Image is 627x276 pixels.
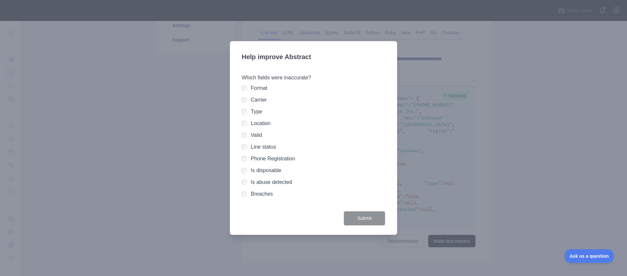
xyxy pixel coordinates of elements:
[242,74,385,82] h3: Which fields were inaccurate?
[565,249,614,263] iframe: Toggle Customer Support
[251,156,295,161] label: Phone Registration
[251,97,267,103] label: Carrier
[344,211,385,226] button: Submit
[251,132,262,138] label: Valid
[251,109,262,114] label: Type
[251,85,267,91] label: Format
[242,49,385,66] h3: Help improve Abstract
[251,179,292,185] label: Is abuse detected
[251,191,273,197] label: Breaches
[251,168,281,173] label: Is disposable
[251,144,276,150] label: Line status
[251,121,271,126] label: Location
